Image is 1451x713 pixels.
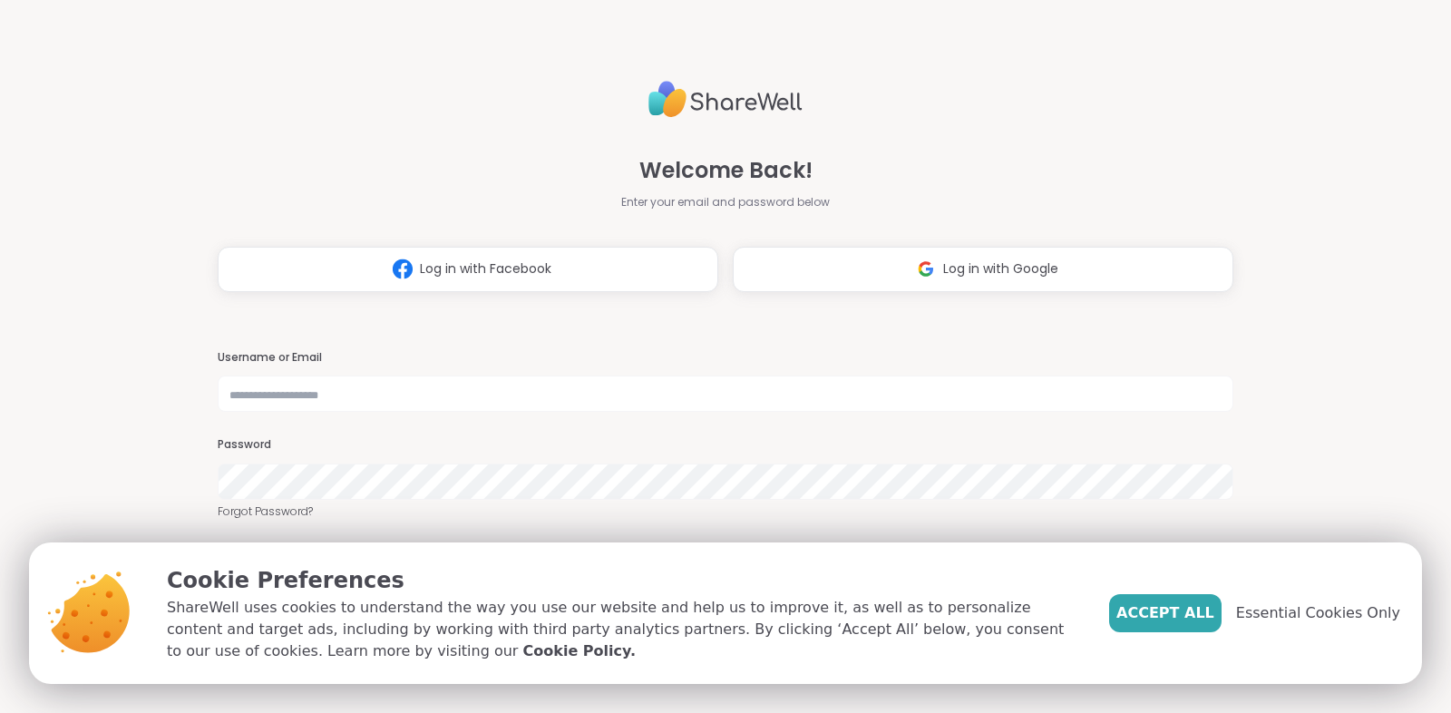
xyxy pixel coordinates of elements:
[909,252,943,286] img: ShareWell Logomark
[621,194,830,210] span: Enter your email and password below
[167,597,1080,662] p: ShareWell uses cookies to understand the way you use our website and help us to improve it, as we...
[733,247,1233,292] button: Log in with Google
[218,503,1233,520] a: Forgot Password?
[218,247,718,292] button: Log in with Facebook
[218,437,1233,453] h3: Password
[1236,602,1400,624] span: Essential Cookies Only
[385,252,420,286] img: ShareWell Logomark
[1109,594,1222,632] button: Accept All
[1116,602,1214,624] span: Accept All
[943,259,1058,278] span: Log in with Google
[648,73,803,125] img: ShareWell Logo
[420,259,551,278] span: Log in with Facebook
[218,350,1233,366] h3: Username or Email
[167,564,1080,597] p: Cookie Preferences
[523,640,636,662] a: Cookie Policy.
[639,154,813,187] span: Welcome Back!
